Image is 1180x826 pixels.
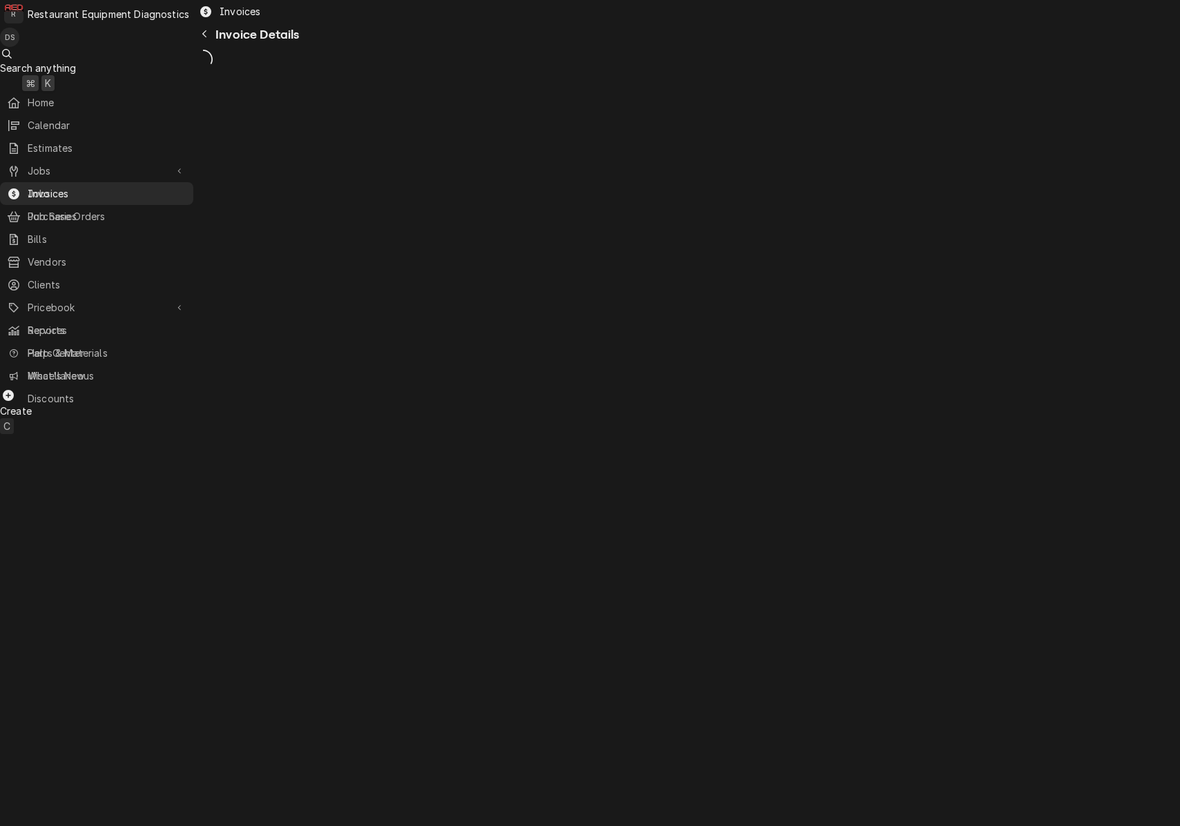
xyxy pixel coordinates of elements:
span: Estimates [28,141,186,155]
div: Restaurant Equipment Diagnostics [28,7,189,21]
span: Invoices [28,186,186,201]
span: ⌘ [26,76,35,90]
span: Clients [28,277,186,292]
span: What's New [28,368,185,383]
span: Vendors [28,255,186,269]
span: Invoice Details [215,28,299,41]
span: Invoices [220,4,260,19]
span: Loading... [193,48,213,71]
span: Calendar [28,118,186,132]
span: Bills [28,232,186,246]
span: K [45,76,51,90]
span: Help Center [28,346,185,360]
span: C [3,419,10,433]
span: Pricebook [28,300,166,315]
div: Restaurant Equipment Diagnostics's Avatar [4,4,23,23]
span: Jobs [28,164,166,178]
button: Navigate back [193,23,215,45]
span: Reports [28,323,186,337]
span: Purchase Orders [28,209,186,224]
span: Discounts [28,391,186,406]
div: R [4,4,23,23]
span: Home [28,95,186,110]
